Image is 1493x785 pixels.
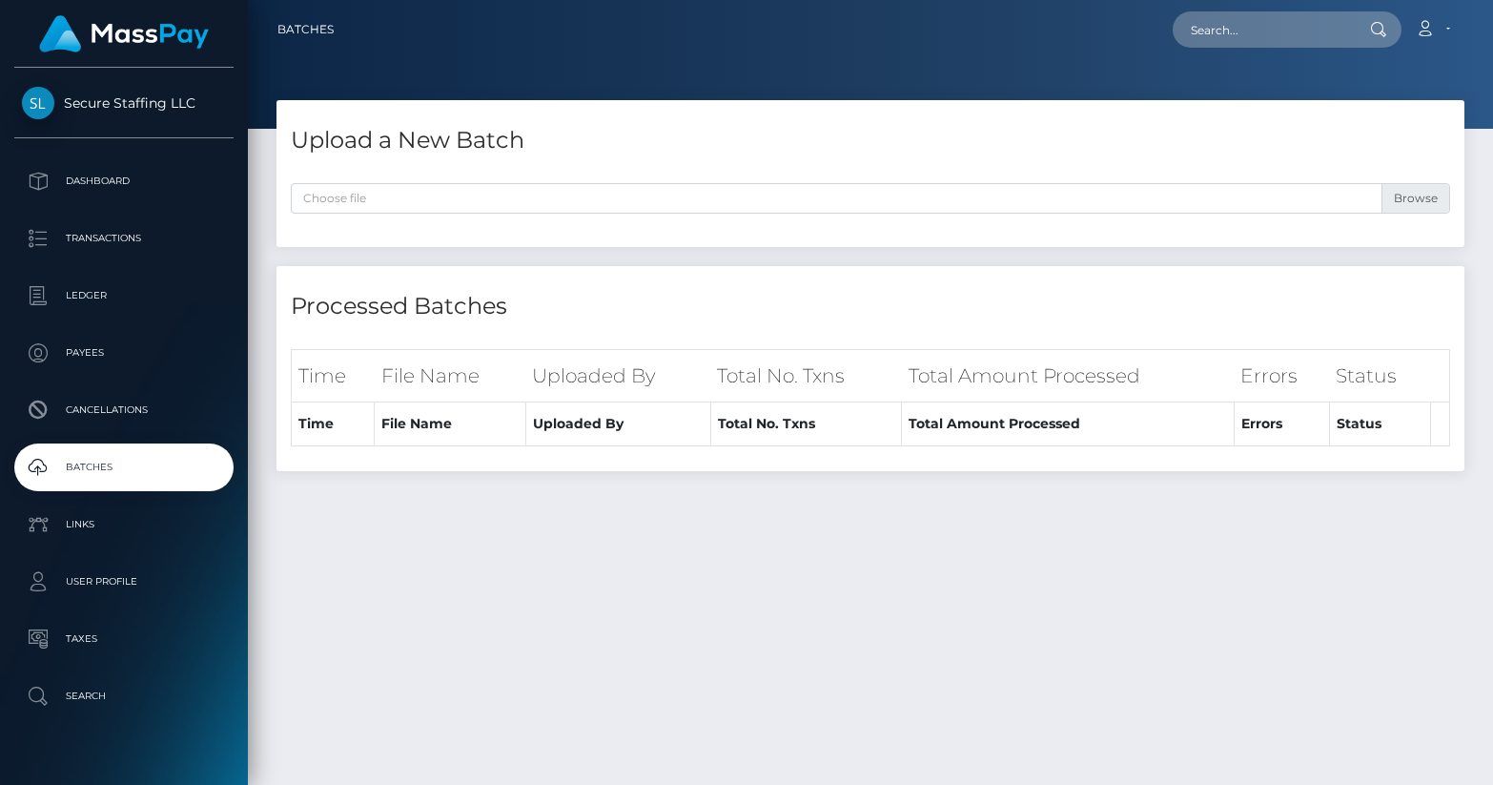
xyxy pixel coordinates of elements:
[292,403,375,446] th: Time
[22,453,226,482] p: Batches
[525,403,710,446] th: Uploaded By
[1329,349,1430,402] th: Status
[1329,403,1430,446] th: Status
[710,349,902,402] th: Total No. Txns
[710,403,902,446] th: Total No. Txns
[22,568,226,596] p: User Profile
[525,349,710,402] th: Uploaded By
[14,386,234,434] a: Cancellations
[902,403,1234,446] th: Total Amount Processed
[1234,349,1329,402] th: Errors
[14,615,234,663] a: Taxes
[22,224,226,253] p: Transactions
[14,215,234,262] a: Transactions
[277,10,334,50] a: Batches
[375,349,526,402] th: File Name
[14,558,234,606] a: User Profile
[22,281,226,310] p: Ledger
[22,682,226,711] p: Search
[14,672,234,720] a: Search
[14,444,234,491] a: Batches
[22,87,54,119] img: Secure Staffing LLC
[22,510,226,539] p: Links
[14,329,234,377] a: Payees
[375,403,526,446] th: File Name
[291,124,524,157] h4: Upload a New Batch
[39,15,209,52] img: MassPay Logo
[292,349,375,402] th: Time
[14,94,234,112] span: Secure Staffing LLC
[22,339,226,367] p: Payees
[14,501,234,548] a: Links
[22,167,226,196] p: Dashboard
[14,272,234,320] a: Ledger
[14,157,234,205] a: Dashboard
[1173,11,1352,48] input: Search...
[902,349,1234,402] th: Total Amount Processed
[22,396,226,424] p: Cancellations
[1234,403,1329,446] th: Errors
[291,290,856,323] h4: Processed Batches
[22,625,226,653] p: Taxes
